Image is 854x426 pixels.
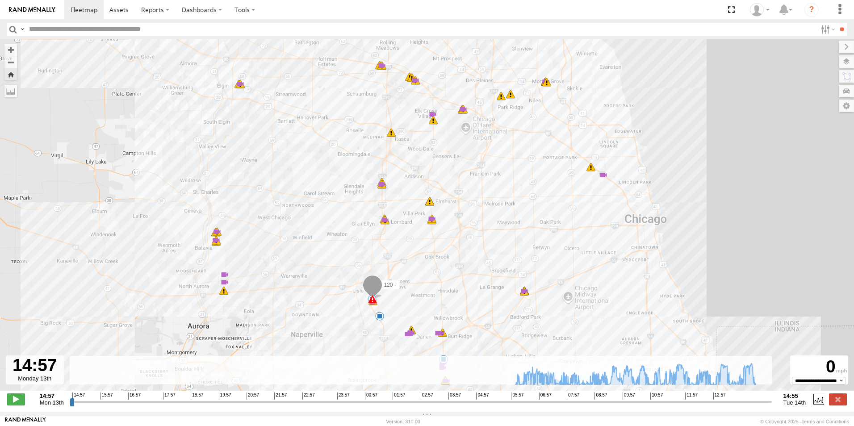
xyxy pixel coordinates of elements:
[4,56,17,68] button: Zoom out
[7,393,25,405] label: Play/Stop
[4,68,17,80] button: Zoom Home
[163,393,176,400] span: 17:57
[384,282,396,288] span: 120 -
[4,85,17,97] label: Measure
[747,3,773,17] div: Ed Pruneda
[623,393,635,400] span: 09:57
[365,393,377,400] span: 00:57
[783,399,806,406] span: Tue 14th Oct 2025
[428,110,437,119] div: 10
[839,100,854,112] label: Map Settings
[219,286,228,295] div: 7
[191,393,203,400] span: 18:57
[407,326,416,334] div: 7
[4,44,17,56] button: Zoom in
[128,393,141,400] span: 16:57
[247,393,259,400] span: 20:57
[448,393,461,400] span: 03:57
[429,116,438,125] div: 30
[713,393,726,400] span: 12:57
[40,399,64,406] span: Mon 13th Oct 2025
[650,393,663,400] span: 10:57
[386,419,420,424] div: Version: 310.00
[586,163,595,171] div: 5
[791,357,847,377] div: 0
[685,393,698,400] span: 11:57
[5,417,46,426] a: Visit our Website
[783,393,806,399] strong: 14:55
[40,393,64,399] strong: 14:57
[476,393,489,400] span: 04:57
[393,393,405,400] span: 01:57
[829,393,847,405] label: Close
[274,393,287,400] span: 21:57
[219,393,231,400] span: 19:57
[100,393,113,400] span: 15:57
[72,393,85,400] span: 14:57
[804,3,819,17] i: ?
[302,393,315,400] span: 22:57
[539,393,552,400] span: 06:57
[567,393,579,400] span: 07:57
[760,419,849,424] div: © Copyright 2025 -
[817,23,837,36] label: Search Filter Options
[594,393,607,400] span: 08:57
[511,393,523,400] span: 05:57
[9,7,55,13] img: rand-logo.svg
[421,393,433,400] span: 02:57
[802,419,849,424] a: Terms and Conditions
[19,23,26,36] label: Search Query
[337,393,350,400] span: 23:57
